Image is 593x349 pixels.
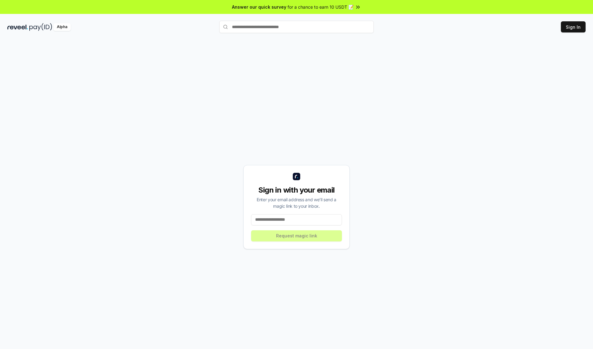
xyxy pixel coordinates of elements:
div: Enter your email address and we’ll send a magic link to your inbox. [251,196,342,209]
img: pay_id [29,23,52,31]
img: logo_small [293,173,300,180]
span: for a chance to earn 10 USDT 📝 [288,4,354,10]
span: Answer our quick survey [232,4,286,10]
div: Sign in with your email [251,185,342,195]
div: Alpha [53,23,71,31]
button: Sign In [561,21,586,32]
img: reveel_dark [7,23,28,31]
